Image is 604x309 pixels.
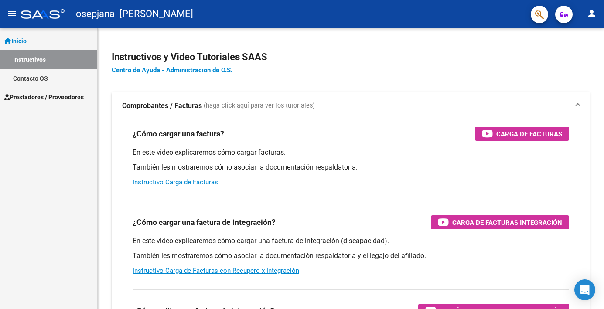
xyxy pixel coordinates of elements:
[204,101,315,111] span: (haga click aquí para ver los tutoriales)
[133,216,276,228] h3: ¿Cómo cargar una factura de integración?
[431,215,569,229] button: Carga de Facturas Integración
[112,92,590,120] mat-expansion-panel-header: Comprobantes / Facturas (haga click aquí para ver los tutoriales)
[133,236,569,246] p: En este video explicaremos cómo cargar una factura de integración (discapacidad).
[475,127,569,141] button: Carga de Facturas
[7,8,17,19] mat-icon: menu
[112,66,232,74] a: Centro de Ayuda - Administración de O.S.
[133,163,569,172] p: También les mostraremos cómo asociar la documentación respaldatoria.
[496,129,562,139] span: Carga de Facturas
[4,92,84,102] span: Prestadores / Proveedores
[69,4,115,24] span: - osepjana
[133,251,569,261] p: También les mostraremos cómo asociar la documentación respaldatoria y el legajo del afiliado.
[133,128,224,140] h3: ¿Cómo cargar una factura?
[115,4,193,24] span: - [PERSON_NAME]
[452,217,562,228] span: Carga de Facturas Integración
[112,49,590,65] h2: Instructivos y Video Tutoriales SAAS
[587,8,597,19] mat-icon: person
[133,148,569,157] p: En este video explicaremos cómo cargar facturas.
[122,101,202,111] strong: Comprobantes / Facturas
[574,279,595,300] div: Open Intercom Messenger
[133,178,218,186] a: Instructivo Carga de Facturas
[4,36,27,46] span: Inicio
[133,267,299,275] a: Instructivo Carga de Facturas con Recupero x Integración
